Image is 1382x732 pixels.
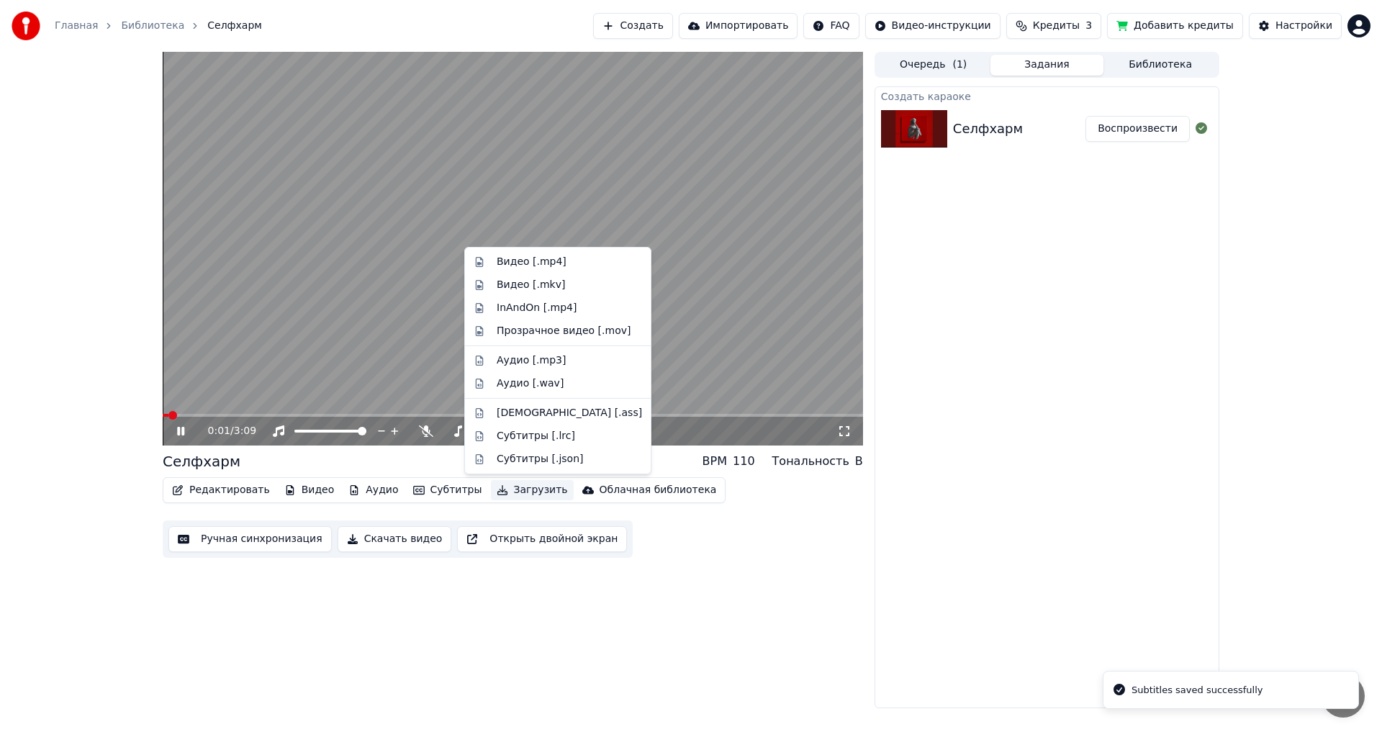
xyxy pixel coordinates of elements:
div: Тональность [772,453,849,470]
div: Создать караоке [875,87,1219,104]
button: Аудио [343,480,404,500]
button: Воспроизвести [1085,116,1190,142]
button: Видео-инструкции [865,13,1001,39]
div: Видео [.mp4] [497,255,566,269]
button: Открыть двойной экран [457,526,627,552]
span: 0:01 [208,424,230,438]
button: Библиотека [1103,55,1217,76]
div: Настройки [1275,19,1332,33]
img: youka [12,12,40,40]
div: BPM [703,453,727,470]
span: 3 [1085,19,1092,33]
div: Субтитры [.json] [497,452,584,466]
button: Ручная синхронизация [168,526,332,552]
button: Загрузить [491,480,574,500]
a: Библиотека [121,19,184,33]
button: Задания [990,55,1104,76]
span: ( 1 ) [952,58,967,72]
nav: breadcrumb [55,19,262,33]
div: Subtitles saved successfully [1132,683,1263,697]
button: Настройки [1249,13,1342,39]
div: InAndOn [.mp4] [497,301,577,315]
a: Главная [55,19,98,33]
div: [DEMOGRAPHIC_DATA] [.ass] [497,406,642,420]
span: 3:09 [234,424,256,438]
div: Облачная библиотека [600,483,717,497]
button: Редактировать [166,480,276,500]
div: Прозрачное видео [.mov] [497,324,631,338]
button: Скачать видео [338,526,452,552]
span: Селфхарм [207,19,262,33]
button: Импортировать [679,13,798,39]
button: Субтитры [407,480,488,500]
div: Видео [.mkv] [497,278,565,292]
button: FAQ [803,13,859,39]
div: Аудио [.mp3] [497,353,566,368]
button: Кредиты3 [1006,13,1101,39]
span: Кредиты [1033,19,1080,33]
div: B [855,453,863,470]
button: Создать [593,13,672,39]
button: Очередь [877,55,990,76]
button: Добавить кредиты [1107,13,1243,39]
div: 110 [733,453,755,470]
div: Селфхарм [163,451,240,471]
div: Субтитры [.lrc] [497,429,575,443]
button: Видео [279,480,340,500]
div: Аудио [.wav] [497,376,564,391]
div: / [208,424,243,438]
div: Селфхарм [953,119,1023,139]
